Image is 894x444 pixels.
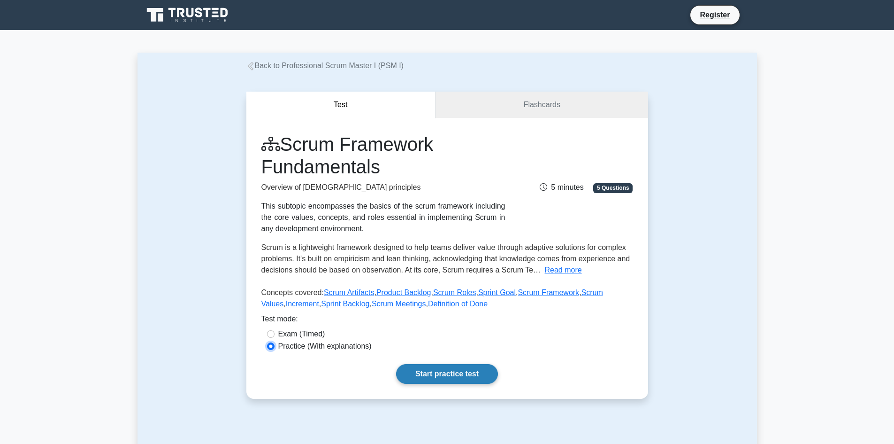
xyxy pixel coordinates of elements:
span: 5 Questions [593,183,633,193]
a: Scrum Framework [518,288,579,296]
label: Practice (With explanations) [278,341,372,352]
a: Scrum Artifacts [324,288,374,296]
span: 5 minutes [540,183,583,191]
div: Test mode: [261,313,633,328]
a: Increment [286,300,319,308]
a: Back to Professional Scrum Master I (PSM I) [246,62,404,70]
button: Test [246,92,436,118]
button: Read more [545,265,582,276]
a: Definition of Done [428,300,488,308]
a: Flashcards [436,92,648,118]
p: Concepts covered: , , , , , , , , , [261,287,633,313]
div: This subtopic encompasses the basics of the scrum framework including the core values, concepts, ... [261,201,505,234]
a: Register [694,9,735,21]
span: Scrum is a lightweight framework designed to help teams deliver value through adaptive solutions ... [261,243,630,274]
a: Scrum Roles [433,288,476,296]
h1: Scrum Framework Fundamentals [261,133,505,178]
label: Exam (Timed) [278,328,325,340]
a: Scrum Meetings [372,300,426,308]
a: Start practice test [396,364,498,384]
a: Sprint Backlog [321,300,369,308]
a: Product Backlog [376,288,431,296]
p: Overview of [DEMOGRAPHIC_DATA] principles [261,182,505,193]
a: Sprint Goal [478,288,516,296]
